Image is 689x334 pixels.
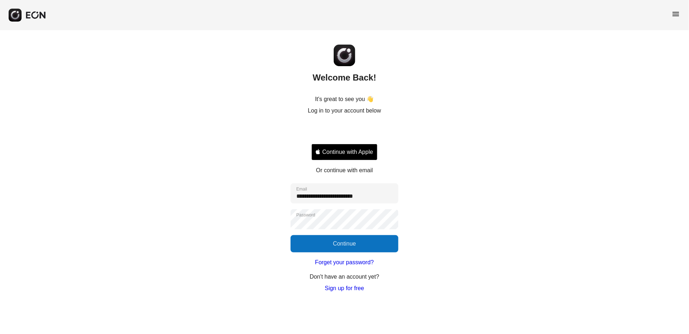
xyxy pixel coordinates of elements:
p: It's great to see you 👋 [315,95,374,104]
p: Log in to your account below [308,106,381,115]
a: Forget your password? [315,258,374,267]
label: Email [296,186,307,192]
iframe: Sign in with Google Button [308,123,381,139]
p: Or continue with email [316,166,373,175]
label: Password [296,212,315,218]
h2: Welcome Back! [313,72,376,83]
button: Continue [291,235,398,252]
iframe: Sign in with Google Dialog [541,7,682,105]
button: Signin with apple ID [311,144,378,160]
div: Sign in with Google. Opens in new tab [311,123,378,139]
p: Don't have an account yet? [310,273,379,281]
a: Sign up for free [325,284,364,293]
